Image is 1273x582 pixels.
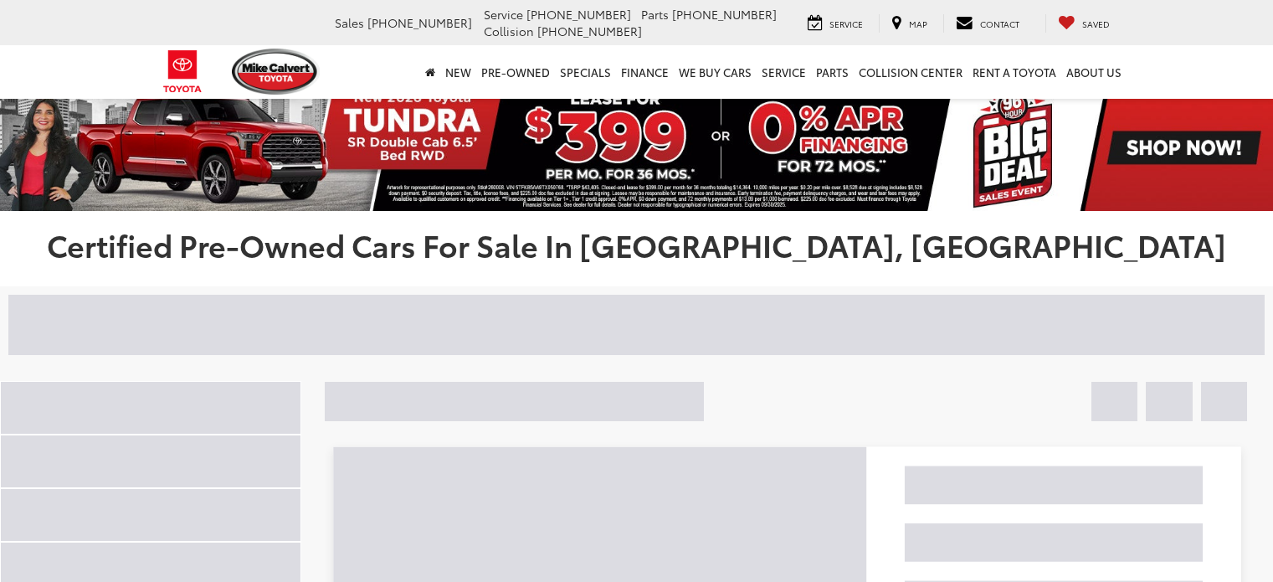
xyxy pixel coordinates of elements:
span: Service [484,6,523,23]
span: Parts [641,6,669,23]
a: Contact [943,14,1032,33]
a: Rent a Toyota [968,45,1061,99]
span: [PHONE_NUMBER] [537,23,642,39]
img: Mike Calvert Toyota [232,49,321,95]
span: Contact [980,18,1019,30]
a: WE BUY CARS [674,45,757,99]
a: Map [879,14,940,33]
a: About Us [1061,45,1127,99]
img: Toyota [151,44,214,99]
a: Service [795,14,875,33]
a: Collision Center [854,45,968,99]
span: [PHONE_NUMBER] [672,6,777,23]
a: Pre-Owned [476,45,555,99]
span: Sales [335,14,364,31]
a: New [440,45,476,99]
a: Specials [555,45,616,99]
a: Home [420,45,440,99]
span: Service [829,18,863,30]
span: [PHONE_NUMBER] [367,14,472,31]
span: Collision [484,23,534,39]
a: My Saved Vehicles [1045,14,1122,33]
span: [PHONE_NUMBER] [526,6,631,23]
a: Parts [811,45,854,99]
a: Service [757,45,811,99]
span: Saved [1082,18,1110,30]
a: Finance [616,45,674,99]
span: Map [909,18,927,30]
